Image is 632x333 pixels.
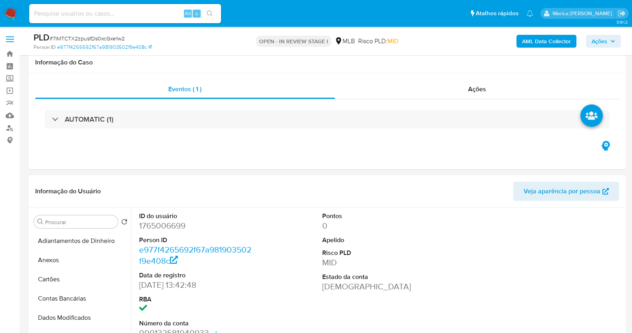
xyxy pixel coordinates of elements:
[524,182,600,201] span: Veja aparência por pessoa
[31,251,131,270] button: Anexos
[618,9,626,18] a: Sair
[552,10,615,17] p: werica.jgaldencio@mercadolivre.com
[468,84,486,94] span: Ações
[476,9,518,18] span: Atalhos rápidos
[513,182,619,201] button: Veja aparência por pessoa
[586,35,621,48] button: Ações
[526,10,533,17] a: Notificações
[139,244,251,267] a: e977f4265692f67a981903502f9e408c
[31,270,131,289] button: Cartões
[139,279,253,291] dd: [DATE] 13:42:48
[50,34,125,42] span: # 7IMTCTX2zpusfDs0xcGxe1w2
[322,220,437,231] dd: 0
[139,271,253,280] dt: Data de registro
[34,31,50,44] b: PLD
[322,273,437,281] dt: Estado da conta
[322,249,437,257] dt: Risco PLD
[31,231,131,251] button: Adiantamentos de Dinheiro
[139,319,253,328] dt: Número da conta
[31,308,131,327] button: Dados Modificados
[31,289,131,308] button: Contas Bancárias
[121,219,128,227] button: Retornar ao pedido padrão
[322,212,437,221] dt: Pontos
[358,37,399,46] span: Risco PLD:
[139,212,253,221] dt: ID do usuário
[35,58,619,66] h1: Informação do Caso
[335,37,355,46] div: MLB
[139,295,253,304] dt: RBA
[322,281,437,292] dd: [DEMOGRAPHIC_DATA]
[45,110,610,128] div: AUTOMATIC (1)
[45,219,115,226] input: Procurar
[29,8,221,19] input: Pesquise usuários ou casos...
[168,84,201,94] span: Eventos ( 1 )
[35,187,101,195] h1: Informação do Usuário
[322,236,437,245] dt: Apelido
[195,10,198,17] span: s
[387,36,399,46] span: MID
[34,44,56,51] b: Person ID
[256,36,331,47] p: OPEN - IN REVIEW STAGE I
[516,35,576,48] button: AML Data Collector
[65,115,114,124] h3: AUTOMATIC (1)
[139,220,253,231] dd: 1765006699
[37,219,44,225] button: Procurar
[185,10,191,17] span: Alt
[139,236,253,245] dt: Person ID
[592,35,607,48] span: Ações
[201,8,218,19] button: search-icon
[522,35,571,48] b: AML Data Collector
[57,44,152,51] a: e977f4265692f67a981903502f9e408c
[322,257,437,268] dd: MID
